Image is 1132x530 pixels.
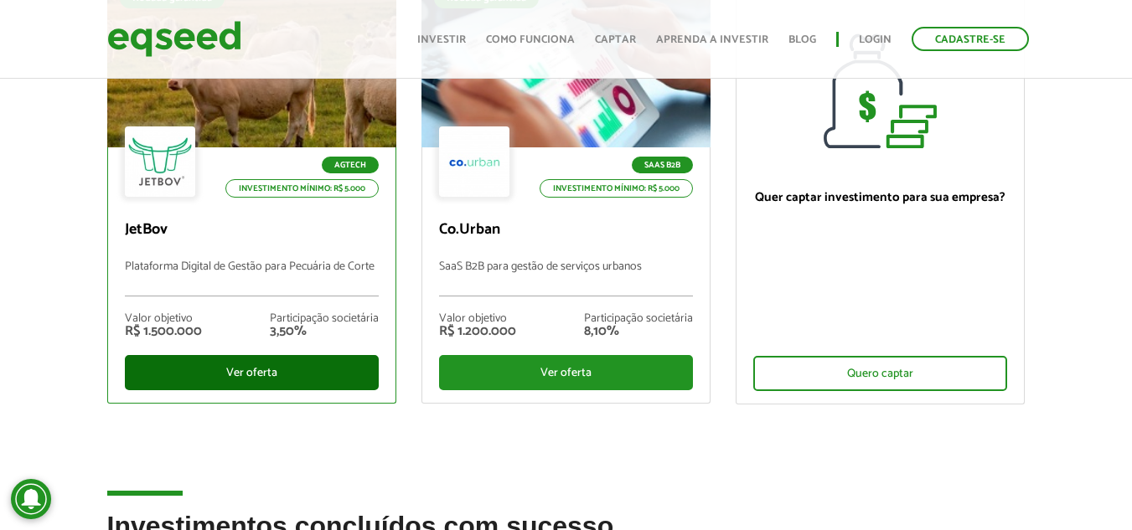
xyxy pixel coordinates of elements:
[584,325,693,338] div: 8,10%
[125,221,379,239] p: JetBov
[439,355,693,390] div: Ver oferta
[125,325,202,338] div: R$ 1.500.000
[125,260,379,296] p: Plataforma Digital de Gestão para Pecuária de Corte
[270,325,379,338] div: 3,50%
[107,17,241,61] img: EqSeed
[912,27,1029,51] a: Cadastre-se
[595,34,636,45] a: Captar
[225,179,379,198] p: Investimento mínimo: R$ 5.000
[753,356,1007,391] div: Quero captar
[270,313,379,325] div: Participação societária
[439,260,693,296] p: SaaS B2B para gestão de serviços urbanos
[322,157,379,173] p: Agtech
[417,34,466,45] a: Investir
[540,179,693,198] p: Investimento mínimo: R$ 5.000
[656,34,768,45] a: Aprenda a investir
[859,34,892,45] a: Login
[439,221,693,239] p: Co.Urban
[632,157,693,173] p: SaaS B2B
[486,34,575,45] a: Como funciona
[584,313,693,325] div: Participação societária
[788,34,816,45] a: Blog
[753,190,1007,205] p: Quer captar investimento para sua empresa?
[439,325,516,338] div: R$ 1.200.000
[125,355,379,390] div: Ver oferta
[439,313,516,325] div: Valor objetivo
[125,313,202,325] div: Valor objetivo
